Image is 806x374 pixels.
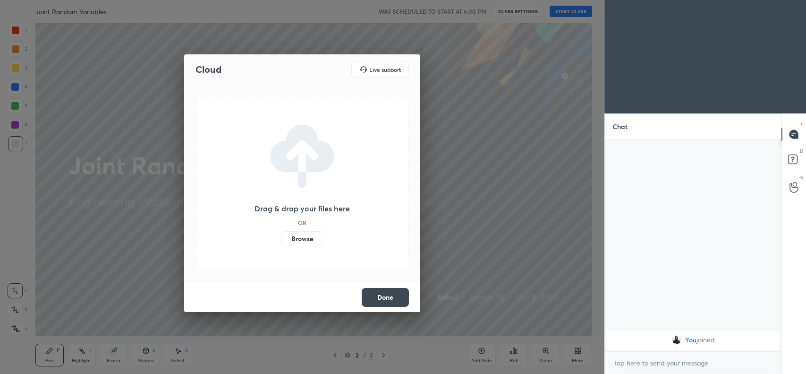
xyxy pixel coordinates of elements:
[195,63,221,76] h2: Cloud
[605,329,781,351] div: grid
[672,335,681,345] img: e00dc300a4f7444a955e410797683dbd.jpg
[696,336,715,344] span: joined
[605,114,635,139] p: Chat
[298,220,306,226] h5: OR
[685,336,696,344] span: You
[362,288,409,307] button: Done
[800,148,803,155] p: D
[800,121,803,128] p: T
[369,67,401,72] h5: Live support
[799,174,803,181] p: G
[255,205,350,212] h3: Drag & drop your files here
